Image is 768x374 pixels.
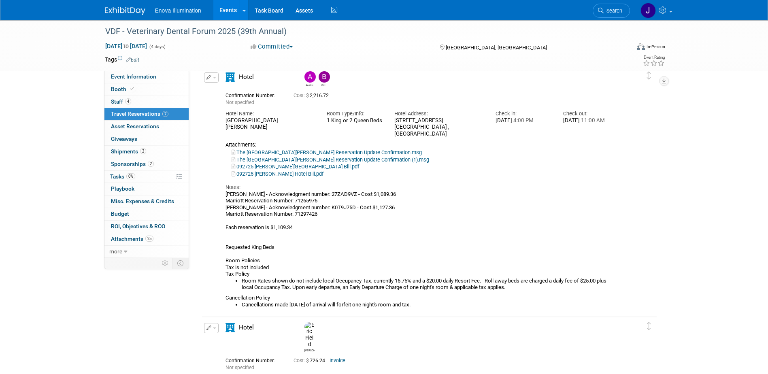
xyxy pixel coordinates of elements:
a: Shipments2 [104,146,189,158]
img: Format-Inperson.png [637,43,645,50]
a: Booth [104,83,189,96]
span: more [109,248,122,255]
a: Staff4 [104,96,189,108]
a: Budget [104,208,189,220]
a: 092725 [PERSON_NAME][GEOGRAPHIC_DATA] Bill.pdf [232,164,359,170]
span: Not specified [226,365,254,370]
img: ExhibitDay [105,7,145,15]
span: Travel Reservations [111,110,168,117]
a: Search [593,4,630,18]
div: Bill Stone [317,71,331,87]
span: (4 days) [149,44,166,49]
span: to [122,43,130,49]
span: 4 [125,98,131,104]
a: Tasks0% [104,171,189,183]
span: 25 [145,236,153,242]
div: Confirmation Number: [226,90,281,99]
img: Eric Field [304,322,315,348]
div: Austin Merritt [302,71,317,87]
div: Bill Stone [319,83,329,87]
i: Click and drag to move item [647,322,651,330]
span: Cost: $ [294,93,310,98]
span: Not specified [226,100,254,105]
button: Committed [248,42,296,51]
span: [DATE] [DATE] [105,42,147,50]
div: Check-in: [496,110,551,117]
td: Toggle Event Tabs [172,258,189,268]
i: Hotel [226,323,235,332]
span: 726.24 [294,358,328,363]
a: The [GEOGRAPHIC_DATA][PERSON_NAME] Reservation Update Confirmation (1).msg [232,157,429,163]
div: [DATE] [563,117,619,124]
span: 7 [162,111,168,117]
a: Invoice [330,358,345,363]
a: Edit [126,57,139,63]
span: 4:00 PM [512,117,534,123]
a: The [GEOGRAPHIC_DATA][PERSON_NAME] Reservation Update Confirmation.msg [232,149,422,155]
span: Event Information [111,73,156,80]
td: Tags [105,55,139,64]
a: ROI, Objectives & ROO [104,221,189,233]
span: Hotel [239,324,254,331]
span: Search [604,8,622,14]
a: Event Information [104,71,189,83]
li: Room Rates shown do not include local Occupancy Tax, currently 16.75% and a $20.00 daily Resort F... [242,278,619,291]
i: Click and drag to move item [647,72,651,80]
i: Booth reservation complete [130,87,134,91]
span: 2 [140,148,146,154]
a: Playbook [104,183,189,195]
a: Misc. Expenses & Credits [104,195,189,208]
span: Shipments [111,148,146,155]
div: Confirmation Number: [226,355,281,364]
div: Hotel Name: [226,110,315,117]
span: Playbook [111,185,134,192]
span: [GEOGRAPHIC_DATA], [GEOGRAPHIC_DATA] [446,45,547,51]
a: Giveaways [104,133,189,145]
span: Booth [111,86,136,92]
div: Eric Field [304,348,315,352]
span: Cost: $ [294,358,310,363]
span: Enova Illumination [155,7,201,14]
span: Hotel [239,73,254,81]
a: Asset Reservations [104,121,189,133]
span: Misc. Expenses & Credits [111,198,174,204]
div: Check-out: [563,110,619,117]
li: Cancellations made [DATE] of arrival will forfeit one night's room and tax. [242,302,619,308]
div: In-Person [646,44,665,50]
div: Room Type/Info: [327,110,382,117]
a: Sponsorships2 [104,158,189,170]
div: [STREET_ADDRESS] [GEOGRAPHIC_DATA] , [GEOGRAPHIC_DATA] [394,117,483,138]
span: 2,216.72 [294,93,332,98]
i: Hotel [226,72,235,82]
span: Attachments [111,236,153,242]
span: ROI, Objectives & ROO [111,223,165,229]
div: Notes: [226,184,619,191]
span: 11:00 AM [580,117,605,123]
div: VDF - Veterinary Dental Forum 2025 (39th Annual) [102,24,618,39]
img: Bill Stone [319,71,330,83]
div: Austin Merritt [304,83,315,87]
span: Staff [111,98,131,105]
a: Attachments25 [104,233,189,245]
a: more [104,246,189,258]
div: Attachments: [226,142,619,148]
div: Event Rating [643,55,665,59]
img: Austin Merritt [304,71,316,83]
div: 1 King or 2 Queen Beds [327,117,382,124]
span: Asset Reservations [111,123,159,130]
div: Eric Field [302,322,317,352]
span: Tasks [110,173,135,180]
td: Personalize Event Tab Strip [158,258,172,268]
span: Giveaways [111,136,137,142]
img: Janelle Tlusty [640,3,656,18]
a: 092725 [PERSON_NAME] Hotel Bill.pdf [232,171,323,177]
div: [PERSON_NAME] - Acknowledgment number: 27ZAD9VZ - Cost $1,089.36 Marriott Reservation Number: 712... [226,191,619,308]
span: 0% [126,173,135,179]
span: 2 [148,161,154,167]
span: Budget [111,210,129,217]
div: [DATE] [496,117,551,124]
span: Sponsorships [111,161,154,167]
div: Event Format [582,42,666,54]
div: [GEOGRAPHIC_DATA][PERSON_NAME] [226,117,315,131]
div: Hotel Address: [394,110,483,117]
